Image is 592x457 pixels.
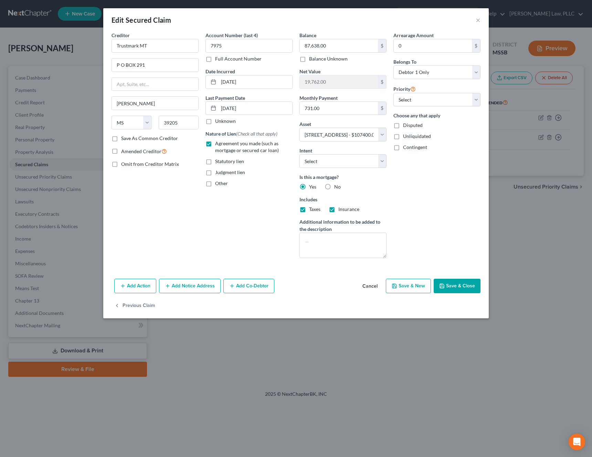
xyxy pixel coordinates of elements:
input: 0.00 [300,39,378,52]
label: Choose any that apply [393,112,480,119]
input: Enter address... [112,59,198,72]
input: XXXX [205,39,293,53]
span: Creditor [112,32,130,38]
label: Nature of Lien [205,130,277,137]
label: Is this a mortgage? [299,173,387,181]
label: Last Payment Date [205,94,245,102]
button: Previous Claim [114,299,155,313]
div: $ [378,39,386,52]
span: Amended Creditor [121,148,161,154]
button: Save & New [386,279,431,293]
input: MM/DD/YYYY [219,75,292,88]
label: Account Number (last 4) [205,32,258,39]
button: Add Notice Address [159,279,221,293]
label: Balance [299,32,316,39]
span: Taxes [309,206,320,212]
span: Contingent [403,144,427,150]
label: Unknown [215,118,236,125]
span: Asset [299,121,311,127]
label: Priority [393,85,416,93]
span: Omit from Creditor Matrix [121,161,179,167]
label: Includes [299,196,387,203]
label: Save As Common Creditor [121,135,178,142]
input: 0.00 [300,75,378,88]
label: Arrearage Amount [393,32,434,39]
span: Disputed [403,122,423,128]
div: Edit Secured Claim [112,15,171,25]
span: Unliquidated [403,133,431,139]
input: Enter city... [112,97,198,110]
button: × [476,16,480,24]
button: Save & Close [434,279,480,293]
button: Cancel [357,279,383,293]
label: Additional information to be added to the description [299,218,387,233]
div: $ [472,39,480,52]
span: Judgment lien [215,169,245,175]
input: Enter zip... [159,116,199,129]
span: Other [215,180,228,186]
div: Open Intercom Messenger [569,434,585,450]
span: Yes [309,184,316,190]
span: No [334,184,341,190]
input: Apt, Suite, etc... [112,78,198,91]
span: Belongs To [393,59,416,65]
div: $ [378,75,386,88]
span: Statutory lien [215,158,244,164]
button: Add Action [114,279,156,293]
input: 0.00 [394,39,472,52]
input: 0.00 [300,102,378,115]
label: Full Account Number [215,55,262,62]
label: Intent [299,147,312,154]
input: MM/DD/YYYY [219,102,292,115]
span: Insurance [338,206,359,212]
div: $ [378,102,386,115]
label: Net Value [299,68,320,75]
span: (Check all that apply) [236,131,277,137]
label: Monthly Payment [299,94,338,102]
input: Search creditor by name... [112,39,199,53]
span: Agreement you made (such as mortgage or secured car loan) [215,140,279,153]
button: Add Co-Debtor [223,279,274,293]
label: Balance Unknown [309,55,348,62]
label: Date Incurred [205,68,235,75]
